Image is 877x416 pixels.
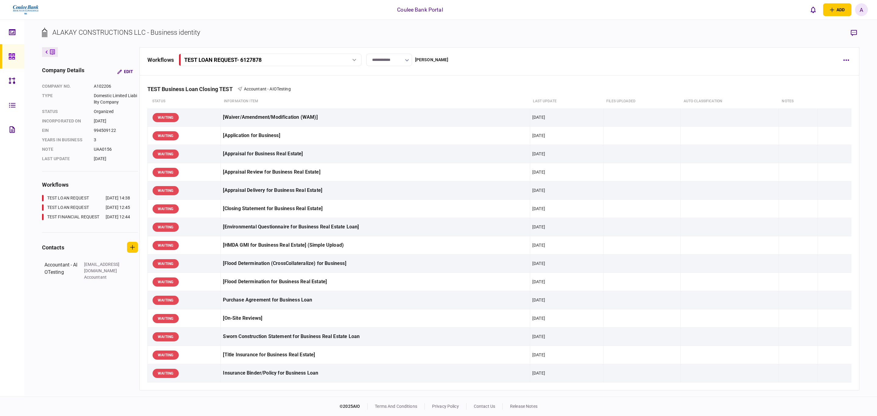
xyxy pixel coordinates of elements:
[532,151,545,157] div: [DATE]
[223,257,528,270] div: [Flood Determination (CrossCollateralize) for Business]
[807,3,819,16] button: open notifications list
[94,83,138,90] div: A102206
[223,220,528,234] div: [Environmental Questionnaire for Business Real Estate Loan]
[474,404,495,409] a: contact us
[42,118,88,124] div: incorporated on
[153,351,179,360] div: WAITING
[530,94,603,108] th: last update
[223,238,528,252] div: [HMDA GMI for Business Real Estate] (Simple Upload)
[603,94,681,108] th: Files uploaded
[823,3,851,16] button: open adding identity options
[153,332,179,341] div: WAITING
[94,127,138,134] div: 994509122
[223,147,528,161] div: [Appraisal for Business Real Estate]
[52,27,200,37] div: ALAKAY CONSTRUCTIONS LLC - Business identity
[12,2,39,17] img: client company logo
[42,204,130,211] a: TEST LOAN REQUEST[DATE] 12:45
[106,214,130,220] div: [DATE] 12:44
[532,242,545,248] div: [DATE]
[223,348,528,362] div: [Title Insurance for Business Real Estate]
[223,275,528,289] div: [Flood Determination for Business Real Estate]
[221,94,530,108] th: Information item
[147,94,221,108] th: status
[244,86,291,91] span: Accountant - AIOTesting
[84,261,124,274] div: [EMAIL_ADDRESS][DOMAIN_NAME]
[223,129,528,143] div: [Application for Business]
[153,204,179,213] div: WAITING
[432,404,459,409] a: privacy policy
[153,150,179,159] div: WAITING
[223,165,528,179] div: [Appraisal Review for Business Real Estate]
[94,156,138,162] div: [DATE]
[153,131,179,140] div: WAITING
[415,57,449,63] div: [PERSON_NAME]
[510,404,537,409] a: release notes
[532,224,545,230] div: [DATE]
[42,146,88,153] div: note
[42,195,130,201] a: TEST LOAN REQUEST[DATE] 14:38
[340,403,368,410] div: © 2025 AIO
[223,366,528,380] div: Insurance Binder/Policy for Business Loan
[42,181,138,189] div: workflows
[153,168,179,177] div: WAITING
[153,296,179,305] div: WAITING
[532,352,545,358] div: [DATE]
[532,370,545,376] div: [DATE]
[147,56,174,64] div: workflows
[42,127,88,134] div: EIN
[532,114,545,120] div: [DATE]
[223,312,528,325] div: [On-Site Reviews]
[532,206,545,212] div: [DATE]
[153,113,179,122] div: WAITING
[532,279,545,285] div: [DATE]
[106,204,130,211] div: [DATE] 12:45
[532,169,545,175] div: [DATE]
[42,243,64,252] div: contacts
[42,108,88,115] div: status
[223,293,528,307] div: Purchase Agreement for Business Loan
[223,330,528,344] div: Sworn Construction Statement for Business Real Estate Loan
[223,202,528,216] div: [Closing Statement for Business Real Estate]
[42,66,85,77] div: company details
[855,3,868,16] button: A
[223,184,528,197] div: [Appraisal Delivery for Business Real Estate]
[47,204,89,211] div: TEST LOAN REQUEST
[532,333,545,340] div: [DATE]
[532,187,545,193] div: [DATE]
[153,186,179,195] div: WAITING
[779,94,818,108] th: notes
[153,314,179,323] div: WAITING
[42,93,88,105] div: Type
[179,54,361,66] button: TEST LOAN REQUEST- 6127878
[153,259,179,268] div: WAITING
[153,277,179,287] div: WAITING
[94,93,138,105] div: Domestic Limited Liability Company
[397,6,443,14] div: Coulee Bank Portal
[42,137,88,143] div: years in business
[532,297,545,303] div: [DATE]
[47,195,89,201] div: TEST LOAN REQUEST
[84,274,124,280] div: Accountant
[94,146,138,153] div: UAA0156
[681,94,779,108] th: auto classification
[42,214,130,220] a: TEST FINANCIAL REQUEST[DATE] 12:44
[147,86,238,92] div: TEST Business Loan Closing TEST
[375,404,417,409] a: terms and conditions
[44,261,78,280] div: Accountant - AIOTesting
[223,111,528,124] div: [Waiver/Amendment/Modification (WAM)]
[106,195,130,201] div: [DATE] 14:38
[94,137,138,143] div: 3
[532,260,545,266] div: [DATE]
[153,241,179,250] div: WAITING
[94,118,138,124] div: [DATE]
[47,214,100,220] div: TEST FINANCIAL REQUEST
[532,132,545,139] div: [DATE]
[42,156,88,162] div: last update
[94,108,138,115] div: Organized
[184,57,262,63] div: TEST LOAN REQUEST - 6127878
[532,315,545,321] div: [DATE]
[153,369,179,378] div: WAITING
[153,223,179,232] div: WAITING
[112,66,138,77] button: Edit
[42,83,88,90] div: company no.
